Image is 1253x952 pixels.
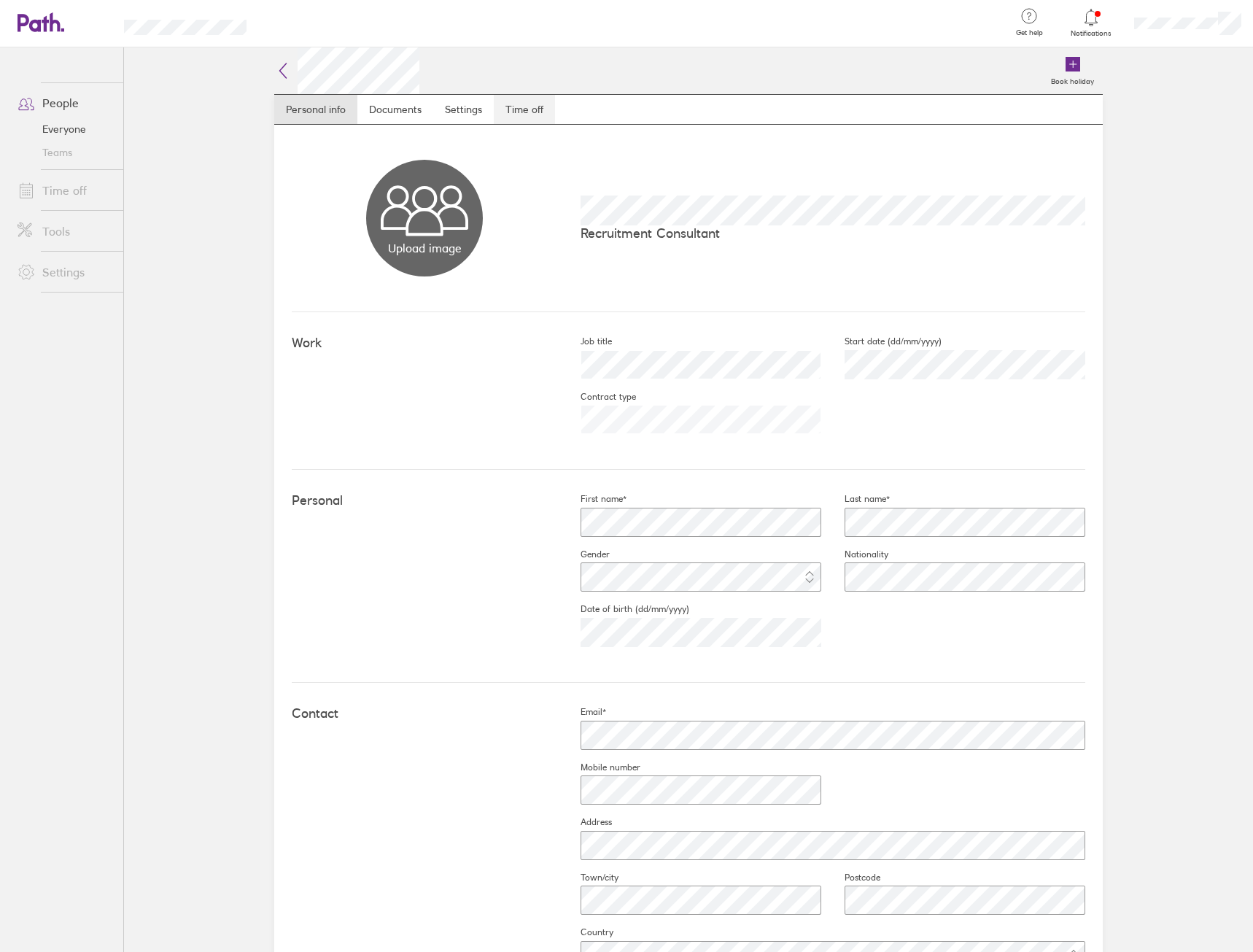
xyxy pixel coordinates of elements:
label: Town/city [557,872,618,883]
a: Notifications [1068,7,1115,38]
a: People [6,88,123,117]
label: Nationality [821,549,888,560]
h4: Personal [292,493,557,508]
label: Date of birth (dd/mm/yyyy) [557,603,689,615]
a: Time off [494,95,555,124]
span: Notifications [1068,29,1115,38]
label: Postcode [821,872,880,883]
label: Book holiday [1042,73,1103,86]
a: Time off [6,176,123,205]
a: Settings [433,95,494,124]
p: Recruitment Consultant [581,225,1085,241]
label: Last name* [821,493,890,505]
label: Address [557,816,612,828]
label: Country [557,926,613,938]
span: Get help [1006,28,1053,37]
a: Documents [357,95,433,124]
label: First name* [557,493,626,505]
a: Personal info [274,95,357,124]
h4: Work [292,336,557,351]
a: Everyone [6,117,123,141]
a: Teams [6,141,123,164]
label: Email* [557,706,606,718]
a: Book holiday [1042,47,1103,94]
label: Job title [557,336,612,347]
a: Tools [6,217,123,246]
label: Mobile number [557,762,640,773]
a: Settings [6,258,123,287]
label: Contract type [557,391,636,403]
h4: Contact [292,706,557,721]
label: Gender [557,549,610,560]
label: Start date (dd/mm/yyyy) [821,336,942,347]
